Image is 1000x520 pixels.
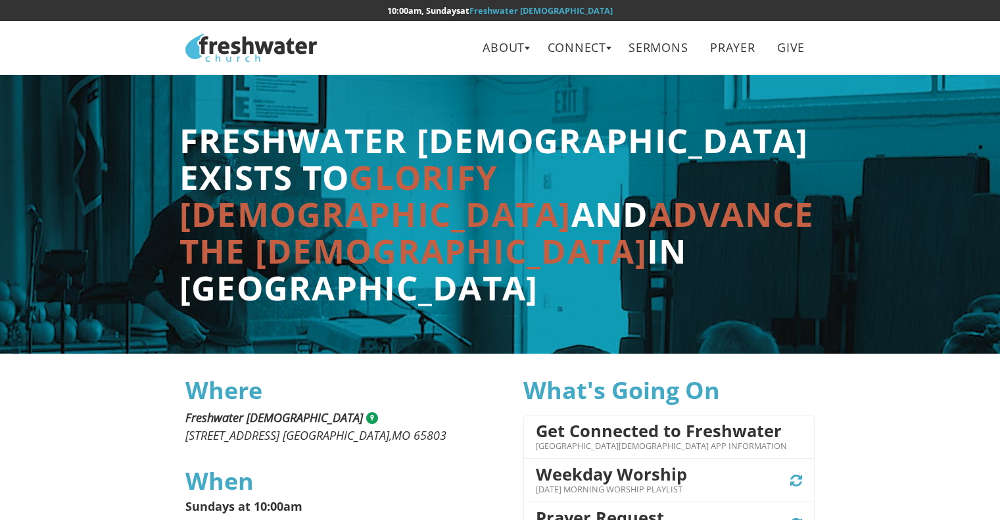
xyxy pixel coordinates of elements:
[469,5,613,16] a: Freshwater [DEMOGRAPHIC_DATA]
[185,409,476,444] address: ,
[185,500,476,513] p: Sundays at 10:00am
[473,33,535,62] a: About
[179,122,815,306] h2: Freshwater [DEMOGRAPHIC_DATA] exists to and in [GEOGRAPHIC_DATA]
[185,377,476,404] h3: Where
[538,33,616,62] a: Connect
[185,410,363,425] span: Freshwater [DEMOGRAPHIC_DATA]
[179,191,815,273] span: advance the [DEMOGRAPHIC_DATA]
[414,427,446,443] span: 65803
[185,427,279,443] span: [STREET_ADDRESS]
[536,421,787,440] h4: Get Connected to Freshwater
[185,468,476,494] h3: When
[283,427,389,443] span: [GEOGRAPHIC_DATA]
[536,465,687,483] h4: Weekday Worship
[179,154,571,237] span: glorify [DEMOGRAPHIC_DATA]
[536,463,801,498] a: Weekday Worship [DATE] Morning Worship Playlist
[701,33,765,62] a: Prayer
[523,377,814,404] h3: What's Going On
[536,420,801,454] a: Get Connected to Freshwater [GEOGRAPHIC_DATA][DEMOGRAPHIC_DATA] App Information
[619,33,698,62] a: Sermons
[387,5,460,16] time: 10:00am, Sundays
[536,440,787,452] p: [GEOGRAPHIC_DATA][DEMOGRAPHIC_DATA] App Information
[536,483,687,496] p: [DATE] Morning Worship Playlist
[185,34,317,62] img: Freshwater Church
[392,427,410,443] span: MO
[788,473,803,488] span: Ongoing
[185,6,814,15] h6: at
[768,33,815,62] a: Give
